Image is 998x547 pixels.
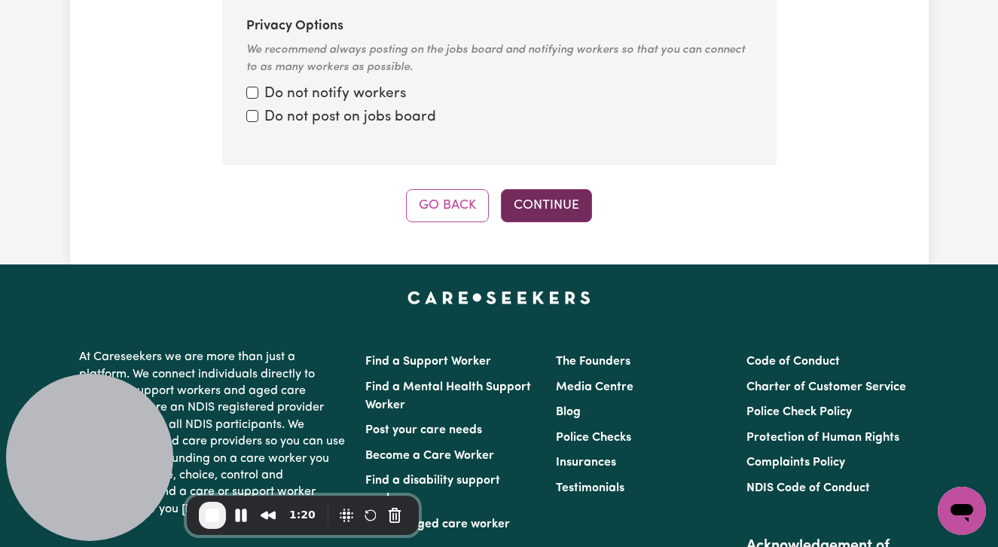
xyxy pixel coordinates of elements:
[365,475,500,505] a: Find a disability support worker
[365,518,510,530] a: Find an aged care worker
[556,432,631,444] a: Police Checks
[556,482,624,494] a: Testimonials
[556,406,581,418] a: Blog
[501,189,592,222] button: Continue
[264,84,406,105] label: Do not notify workers
[746,432,899,444] a: Protection of Human Rights
[246,42,752,76] div: We recommend always posting on the jobs board and notifying workers so that you can connect to as...
[556,381,633,393] a: Media Centre
[406,189,489,222] button: Go Back
[264,107,436,129] label: Do not post on jobs board
[746,406,852,418] a: Police Check Policy
[365,450,494,462] a: Become a Care Worker
[365,356,491,368] a: Find a Support Worker
[938,487,986,535] iframe: Button to launch messaging window
[746,356,840,368] a: Code of Conduct
[407,292,591,304] a: Careseekers home page
[746,381,906,393] a: Charter of Customer Service
[79,343,347,524] p: At Careseekers we are more than just a platform. We connect individuals directly to disability su...
[746,482,870,494] a: NDIS Code of Conduct
[246,17,343,36] label: Privacy Options
[365,424,482,436] a: Post your care needs
[556,356,630,368] a: The Founders
[365,381,531,411] a: Find a Mental Health Support Worker
[746,457,845,469] a: Complaints Policy
[556,457,616,469] a: Insurances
